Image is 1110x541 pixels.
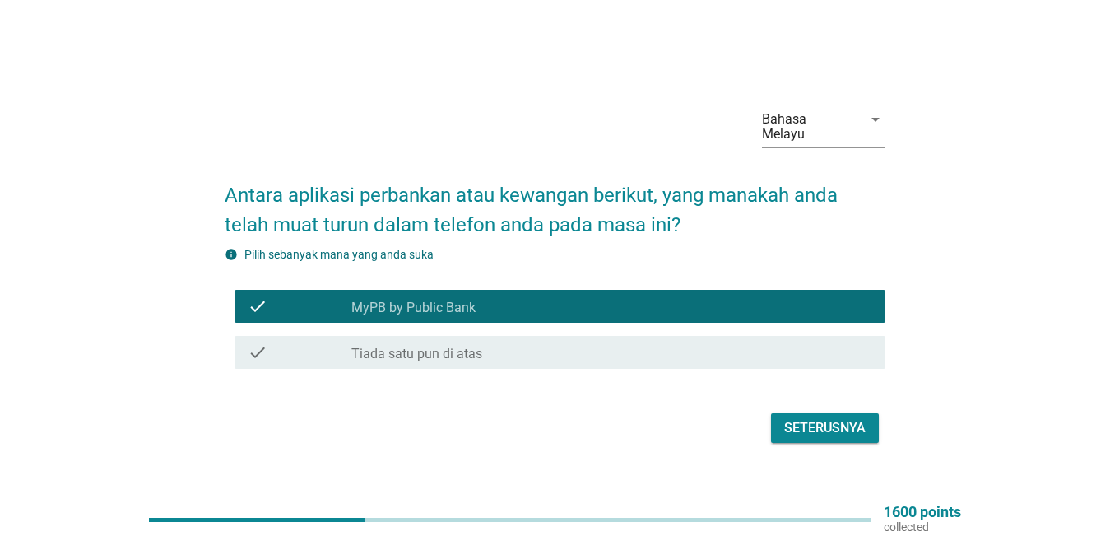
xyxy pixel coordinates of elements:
i: check [248,296,267,316]
div: Bahasa Melayu [762,112,852,142]
button: Seterusnya [771,413,879,443]
div: Seterusnya [784,418,866,438]
label: Pilih sebanyak mana yang anda suka [244,248,434,261]
label: MyPB by Public Bank [351,300,476,316]
p: 1600 points [884,505,961,520]
i: arrow_drop_down [866,110,885,129]
i: info [225,248,238,261]
h2: Antara aplikasi perbankan atau kewangan berikut, yang manakah anda telah muat turun dalam telefon... [225,164,885,240]
label: Tiada satu pun di atas [351,346,482,362]
p: collected [884,520,961,534]
i: check [248,343,267,362]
